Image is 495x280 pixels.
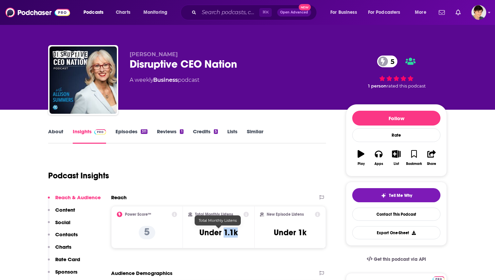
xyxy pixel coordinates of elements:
h3: Under 1.1k [199,228,238,238]
span: Get this podcast via API [374,256,426,262]
button: Charts [48,244,71,256]
button: Follow [352,111,440,126]
a: Reviews1 [157,128,183,144]
p: Sponsors [55,269,77,275]
h2: Audience Demographics [111,270,172,276]
button: Contacts [48,231,78,244]
button: Share [423,146,440,170]
img: User Profile [471,5,486,20]
input: Search podcasts, credits, & more... [199,7,259,18]
span: Tell Me Why [389,193,412,198]
div: Bookmark [406,162,422,166]
span: 5 [384,56,398,67]
button: Rate Card [48,256,80,269]
div: Play [358,162,365,166]
p: 5 [139,226,155,239]
img: Podchaser Pro [94,129,106,135]
img: Podchaser - Follow, Share and Rate Podcasts [5,6,70,19]
div: Rate [352,128,440,142]
button: open menu [410,7,435,18]
div: List [394,162,399,166]
div: A weekly podcast [130,76,199,84]
span: 1 person [368,83,387,89]
div: Search podcasts, credits, & more... [187,5,323,20]
button: Play [352,146,370,170]
button: open menu [139,7,176,18]
button: open menu [79,7,112,18]
span: Logged in as bethwouldknow [471,5,486,20]
a: Business [153,77,178,83]
div: 5 1 personrated this podcast [346,51,447,93]
a: Contact This Podcast [352,208,440,221]
div: 1 [180,129,183,134]
button: Export One-Sheet [352,226,440,239]
div: Share [427,162,436,166]
button: Reach & Audience [48,194,101,207]
span: For Business [330,8,357,17]
div: 311 [141,129,147,134]
span: Open Advanced [280,11,308,14]
a: Show notifications dropdown [436,7,448,18]
span: Podcasts [84,8,103,17]
span: New [299,4,311,10]
p: Reach & Audience [55,194,101,201]
a: Lists [227,128,237,144]
p: Contacts [55,231,78,238]
span: [PERSON_NAME] [130,51,178,58]
button: Open AdvancedNew [277,8,311,16]
button: Show profile menu [471,5,486,20]
a: Show notifications dropdown [453,7,463,18]
button: tell me why sparkleTell Me Why [352,188,440,202]
span: Monitoring [143,8,167,17]
button: Apps [370,146,387,170]
span: Total Monthly Listens [199,218,237,223]
h2: Reach [111,194,127,201]
a: Get this podcast via API [361,251,431,268]
p: Content [55,207,75,213]
a: Charts [111,7,134,18]
button: Bookmark [405,146,423,170]
button: open menu [364,7,410,18]
button: List [388,146,405,170]
h2: New Episode Listens [267,212,304,217]
span: Charts [116,8,130,17]
span: More [415,8,426,17]
button: Content [48,207,75,219]
span: For Podcasters [368,8,400,17]
button: Social [48,219,70,232]
a: Similar [247,128,263,144]
img: tell me why sparkle [381,193,386,198]
a: About [48,128,63,144]
a: InsightsPodchaser Pro [73,128,106,144]
div: 5 [214,129,218,134]
button: open menu [326,7,365,18]
a: Credits5 [193,128,218,144]
div: Apps [374,162,383,166]
p: Social [55,219,70,225]
span: ⌘ K [259,8,272,17]
h1: Podcast Insights [48,171,109,181]
img: Disruptive CEO Nation [49,46,117,114]
a: 5 [377,56,398,67]
p: Rate Card [55,256,80,262]
h3: Under 1k [274,228,306,238]
span: rated this podcast [387,83,426,89]
h2: Total Monthly Listens [195,212,233,217]
p: Charts [55,244,71,250]
a: Episodes311 [115,128,147,144]
h2: Power Score™ [125,212,151,217]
